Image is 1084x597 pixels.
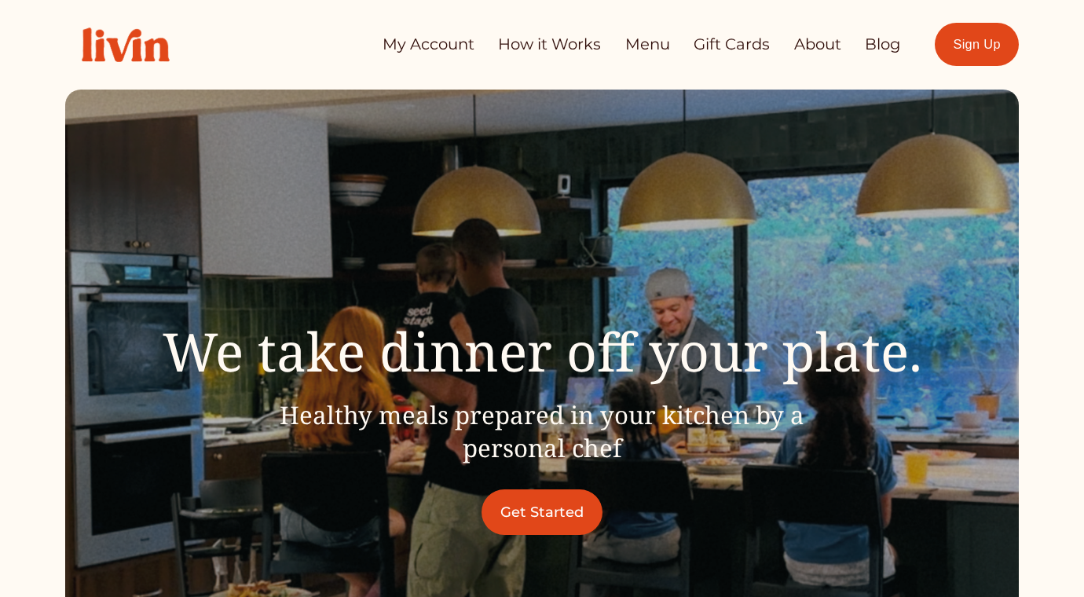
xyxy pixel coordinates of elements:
span: We take dinner off your plate. [163,315,922,387]
a: Blog [865,29,900,60]
iframe: chat widget [786,95,1068,526]
a: Sign Up [935,23,1019,66]
img: Livin [65,11,186,79]
a: My Account [383,29,474,60]
span: Healthy meals prepared in your kitchen by a personal chef [280,398,804,464]
a: Get Started [482,489,602,535]
a: About [794,29,841,60]
a: Menu [625,29,670,60]
a: Gift Cards [694,29,770,60]
iframe: chat widget [1018,534,1068,581]
a: How it Works [498,29,601,60]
